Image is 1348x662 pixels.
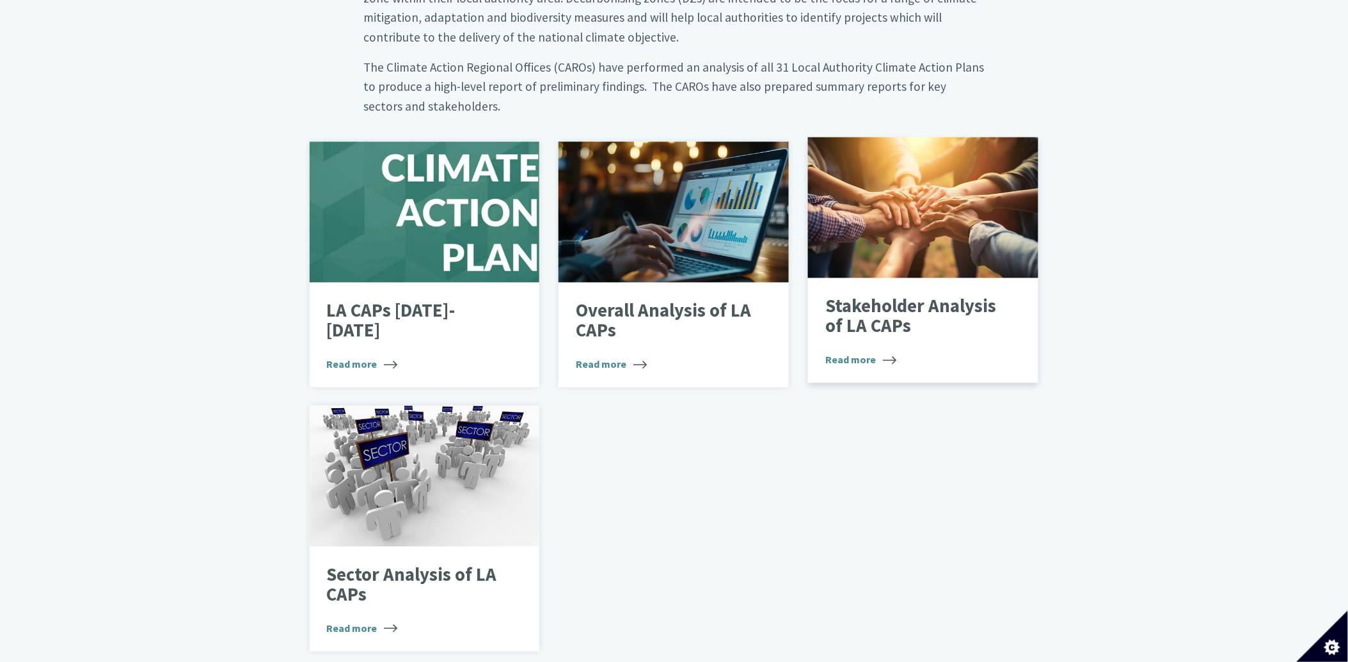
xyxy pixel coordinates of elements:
span: Read more [327,621,398,636]
p: Sector Analysis of LA CAPs [327,565,503,606]
span: Read more [327,357,398,372]
a: Stakeholder Analysis of LA CAPs Read more [808,138,1038,383]
a: Sector Analysis of LA CAPs Read more [310,406,540,652]
p: Overall Analysis of LA CAPs [576,301,752,342]
p: LA CAPs [DATE]-[DATE] [327,301,503,342]
span: Read more [826,352,897,368]
a: LA CAPs [DATE]-[DATE] Read more [310,142,540,388]
a: Overall Analysis of LA CAPs Read more [559,142,789,388]
p: Stakeholder Analysis of LA CAPs [826,297,1002,337]
big: The Climate Action Regional Offices (CAROs) have performed an analysis of all 31 Local Authority ... [363,59,984,114]
button: Set cookie preferences [1297,611,1348,662]
span: Read more [576,357,647,372]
